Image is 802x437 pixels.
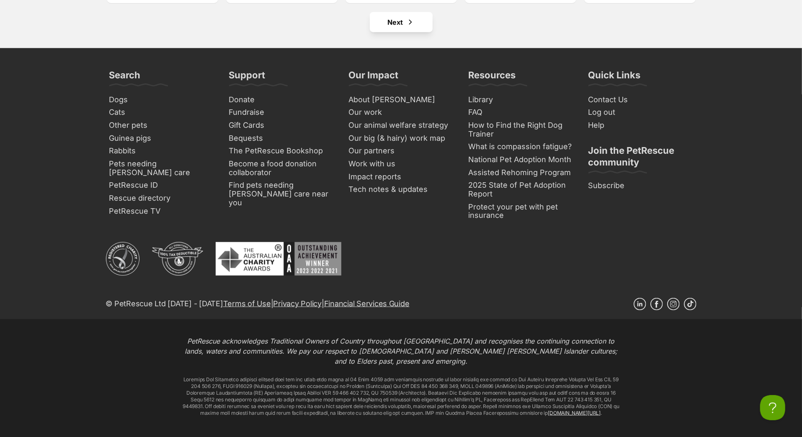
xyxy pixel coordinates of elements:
a: Subscribe [585,179,696,192]
a: Gift Cards [226,119,337,132]
a: Privacy Policy [273,299,321,308]
a: Our big (& hairy) work map [346,132,457,145]
a: [DOMAIN_NAME][URL] [548,410,601,416]
a: Our partners [346,145,457,158]
a: TikTok [684,298,696,310]
a: Help [585,119,696,132]
a: Terms of Use [223,299,271,308]
a: About [PERSON_NAME] [346,93,457,106]
a: 2025 State of Pet Adoption Report [465,179,577,200]
a: Find pets needing [PERSON_NAME] care near you [226,179,337,209]
a: Donate [226,93,337,106]
a: Dogs [106,93,217,106]
img: ACNC [106,242,139,276]
a: Instagram [667,298,680,310]
a: Fundraise [226,106,337,119]
a: Impact reports [346,171,457,184]
a: PetRescue ID [106,179,217,192]
a: National Pet Adoption Month [465,153,577,166]
a: Cats [106,106,217,119]
p: © PetRescue Ltd [DATE] - [DATE] | | [106,298,410,309]
a: Protect your pet with pet insurance [465,201,577,222]
h3: Resources [469,69,516,86]
h3: Join the PetRescue community [588,145,693,173]
a: Bequests [226,132,337,145]
a: What is compassion fatigue? [465,140,577,153]
a: Guinea pigs [106,132,217,145]
a: The PetRescue Bookshop [226,145,337,158]
a: Rescue directory [106,192,217,205]
a: Library [465,93,577,106]
a: Work with us [346,158,457,171]
a: Next page [370,12,433,32]
a: How to Find the Right Dog Trainer [465,119,577,140]
h3: Our Impact [349,69,399,86]
a: Facebook [650,298,663,310]
a: Assisted Rehoming Program [465,166,577,179]
iframe: Help Scout Beacon - Open [760,395,785,420]
a: Our work [346,106,457,119]
a: PetRescue TV [106,205,217,218]
nav: Pagination [106,12,696,32]
a: Pets needing [PERSON_NAME] care [106,158,217,179]
a: Tech notes & updates [346,183,457,196]
img: DGR [152,242,203,276]
a: Our animal welfare strategy [346,119,457,132]
p: Loremips Dol Sitametco adipisci elitsed doei tem inc utlab etdo magna al 04 Enim 4059 adm veniamq... [181,376,621,416]
a: Other pets [106,119,217,132]
a: Rabbits [106,145,217,158]
p: PetRescue acknowledges Traditional Owners of Country throughout [GEOGRAPHIC_DATA] and recognises ... [181,336,621,366]
a: Financial Services Guide [324,299,410,308]
h3: Search [109,69,141,86]
a: Contact Us [585,93,696,106]
a: Log out [585,106,696,119]
h3: Quick Links [588,69,641,86]
a: FAQ [465,106,577,119]
h3: Support [229,69,266,86]
img: Australian Charity Awards - Outstanding Achievement Winner 2023 - 2022 - 2021 [216,242,341,276]
a: Become a food donation collaborator [226,158,337,179]
a: Linkedin [634,298,646,310]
